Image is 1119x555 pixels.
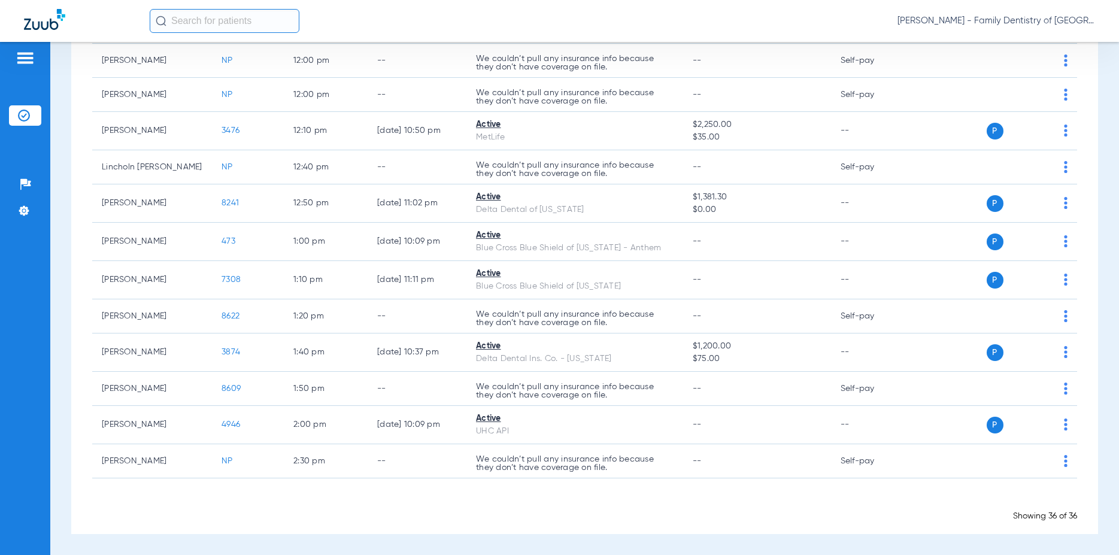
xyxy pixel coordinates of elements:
[92,223,212,261] td: [PERSON_NAME]
[693,131,821,144] span: $35.00
[284,184,368,223] td: 12:50 PM
[476,268,674,280] div: Active
[476,131,674,144] div: MetLife
[156,16,166,26] img: Search Icon
[1064,197,1068,209] img: group-dot-blue.svg
[987,344,1003,361] span: P
[24,9,65,30] img: Zuub Logo
[284,44,368,78] td: 12:00 PM
[368,406,466,444] td: [DATE] 10:09 PM
[222,199,239,207] span: 8241
[476,310,674,327] p: We couldn’t pull any insurance info because they don’t have coverage on file.
[693,90,702,99] span: --
[693,420,702,429] span: --
[1064,418,1068,430] img: group-dot-blue.svg
[368,372,466,406] td: --
[284,406,368,444] td: 2:00 PM
[92,299,212,333] td: [PERSON_NAME]
[831,184,912,223] td: --
[222,237,235,245] span: 473
[222,457,233,465] span: NP
[1064,235,1068,247] img: group-dot-blue.svg
[284,444,368,478] td: 2:30 PM
[831,78,912,112] td: Self-pay
[92,78,212,112] td: [PERSON_NAME]
[92,444,212,478] td: [PERSON_NAME]
[476,280,674,293] div: Blue Cross Blue Shield of [US_STATE]
[476,425,674,438] div: UHC API
[222,348,240,356] span: 3874
[1064,89,1068,101] img: group-dot-blue.svg
[368,112,466,150] td: [DATE] 10:50 PM
[831,444,912,478] td: Self-pay
[1064,161,1068,173] img: group-dot-blue.svg
[693,384,702,393] span: --
[284,112,368,150] td: 12:10 PM
[476,54,674,71] p: We couldn’t pull any insurance info because they don’t have coverage on file.
[368,333,466,372] td: [DATE] 10:37 PM
[222,420,240,429] span: 4946
[831,112,912,150] td: --
[222,90,233,99] span: NP
[368,299,466,333] td: --
[1064,383,1068,395] img: group-dot-blue.svg
[1064,346,1068,358] img: group-dot-blue.svg
[284,372,368,406] td: 1:50 PM
[92,261,212,299] td: [PERSON_NAME]
[831,150,912,184] td: Self-pay
[831,223,912,261] td: --
[284,150,368,184] td: 12:40 PM
[1064,274,1068,286] img: group-dot-blue.svg
[222,126,239,135] span: 3476
[222,163,233,171] span: NP
[476,89,674,105] p: We couldn’t pull any insurance info because they don’t have coverage on file.
[92,44,212,78] td: [PERSON_NAME]
[693,56,702,65] span: --
[476,383,674,399] p: We couldn’t pull any insurance info because they don’t have coverage on file.
[1064,54,1068,66] img: group-dot-blue.svg
[987,123,1003,139] span: P
[368,444,466,478] td: --
[92,333,212,372] td: [PERSON_NAME]
[92,150,212,184] td: Lincholn [PERSON_NAME]
[150,9,299,33] input: Search for patients
[693,237,702,245] span: --
[92,184,212,223] td: [PERSON_NAME]
[987,272,1003,289] span: P
[693,457,702,465] span: --
[222,384,241,393] span: 8609
[897,15,1095,27] span: [PERSON_NAME] - Family Dentistry of [GEOGRAPHIC_DATA]
[368,184,466,223] td: [DATE] 11:02 PM
[831,44,912,78] td: Self-pay
[693,353,821,365] span: $75.00
[284,223,368,261] td: 1:00 PM
[476,455,674,472] p: We couldn’t pull any insurance info because they don’t have coverage on file.
[368,44,466,78] td: --
[693,191,821,204] span: $1,381.30
[92,406,212,444] td: [PERSON_NAME]
[987,233,1003,250] span: P
[284,299,368,333] td: 1:20 PM
[222,312,239,320] span: 8622
[476,353,674,365] div: Delta Dental Ins. Co. - [US_STATE]
[368,78,466,112] td: --
[1064,455,1068,467] img: group-dot-blue.svg
[92,112,212,150] td: [PERSON_NAME]
[831,261,912,299] td: --
[476,229,674,242] div: Active
[222,56,233,65] span: NP
[476,191,674,204] div: Active
[1064,125,1068,137] img: group-dot-blue.svg
[476,242,674,254] div: Blue Cross Blue Shield of [US_STATE] - Anthem
[831,333,912,372] td: --
[368,223,466,261] td: [DATE] 10:09 PM
[1064,310,1068,322] img: group-dot-blue.svg
[831,372,912,406] td: Self-pay
[284,78,368,112] td: 12:00 PM
[284,261,368,299] td: 1:10 PM
[831,299,912,333] td: Self-pay
[1059,498,1119,555] iframe: Chat Widget
[987,195,1003,212] span: P
[92,372,212,406] td: [PERSON_NAME]
[693,275,702,284] span: --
